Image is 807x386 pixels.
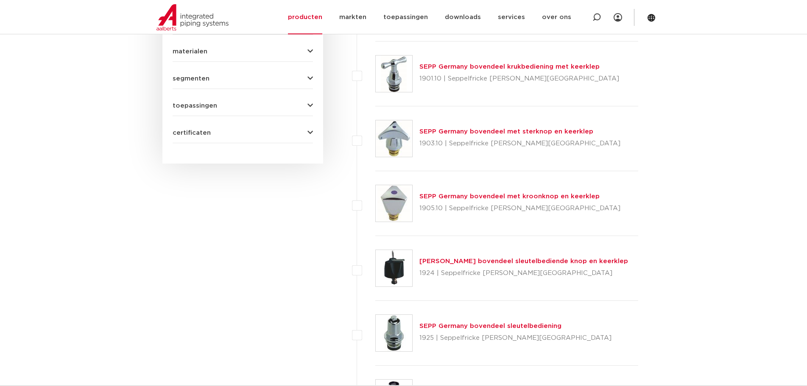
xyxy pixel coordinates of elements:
[419,267,628,280] p: 1924 | Seppelfricke [PERSON_NAME][GEOGRAPHIC_DATA]
[173,103,313,109] button: toepassingen
[419,137,620,150] p: 1903.10 | Seppelfricke [PERSON_NAME][GEOGRAPHIC_DATA]
[376,250,412,286] img: Thumbnail for SEPP Germany bovendeel sleutelbediende knop en keerklep
[173,75,313,82] button: segmenten
[419,323,561,329] a: SEPP Germany bovendeel sleutelbediening
[376,56,412,92] img: Thumbnail for SEPP Germany bovendeel krukbediening met keerklep
[173,130,211,136] span: certificaten
[376,185,412,222] img: Thumbnail for SEPP Germany bovendeel met kroonknop en keerklep
[419,202,620,215] p: 1905.10 | Seppelfricke [PERSON_NAME][GEOGRAPHIC_DATA]
[173,75,209,82] span: segmenten
[419,258,628,264] a: [PERSON_NAME] bovendeel sleutelbediende knop en keerklep
[419,72,619,86] p: 1901.10 | Seppelfricke [PERSON_NAME][GEOGRAPHIC_DATA]
[173,103,217,109] span: toepassingen
[173,130,313,136] button: certificaten
[419,331,612,345] p: 1925 | Seppelfricke [PERSON_NAME][GEOGRAPHIC_DATA]
[419,193,600,200] a: SEPP Germany bovendeel met kroonknop en keerklep
[173,48,313,55] button: materialen
[376,120,412,157] img: Thumbnail for SEPP Germany bovendeel met sterknop en keerklep
[376,315,412,351] img: Thumbnail for SEPP Germany bovendeel sleutelbediening
[419,128,593,135] a: SEPP Germany bovendeel met sterknop en keerklep
[173,48,207,55] span: materialen
[419,64,600,70] a: SEPP Germany bovendeel krukbediening met keerklep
